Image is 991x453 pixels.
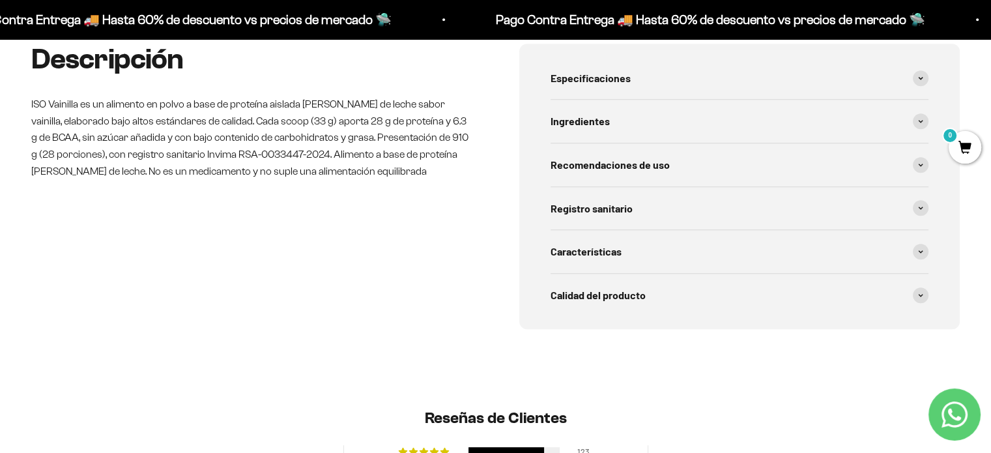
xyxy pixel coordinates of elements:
[551,113,610,130] span: Ingredientes
[31,44,472,75] h2: Descripción
[115,407,876,430] h2: Reseñas de Clientes
[551,100,929,143] summary: Ingredientes
[551,70,631,87] span: Especificaciones
[949,141,981,156] a: 0
[551,230,929,273] summary: Características
[496,9,925,30] p: Pago Contra Entrega 🚚 Hasta 60% de descuento vs precios de mercado 🛸
[551,243,622,260] span: Características
[551,57,929,100] summary: Especificaciones
[942,128,958,143] mark: 0
[551,156,670,173] span: Recomendaciones de uso
[551,143,929,186] summary: Recomendaciones de uso
[551,274,929,317] summary: Calidad del producto
[31,96,472,179] p: ISO Vainilla es un alimento en polvo a base de proteína aislada [PERSON_NAME] de leche sabor vain...
[551,287,646,304] span: Calidad del producto
[551,187,929,230] summary: Registro sanitario
[551,200,633,217] span: Registro sanitario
